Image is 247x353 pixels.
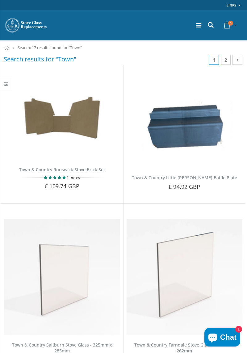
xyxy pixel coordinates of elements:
[4,219,120,335] img: Town & Country Saltburn stove glass
[209,55,219,65] span: 1
[44,175,67,180] span: 5.00 stars
[127,219,243,335] img: Town and Country Farndale Stove Glass
[67,175,80,180] span: 1 review
[203,328,242,348] inbox-online-store-chat: Shopify online store chat
[132,175,237,181] a: Town & Country Little [PERSON_NAME] Baffle Plate
[5,18,48,33] img: Stove Glass Replacement
[4,55,76,63] h3: Search results for "Town"
[196,21,201,29] a: Menu
[222,19,238,31] a: 0
[221,55,231,65] a: 2
[4,80,120,159] img: Godin brick set
[45,182,79,190] span: £ 109.74 GBP
[18,45,82,50] span: Search: 17 results found for "Town"
[169,183,200,190] span: £ 94.92 GBP
[127,80,243,167] img: Town & Country Little Thurlow Baffle Plate
[228,21,233,26] span: 0
[227,1,236,9] a: Links
[19,167,105,172] a: Town & Country Runswick Stove Brick Set
[5,46,9,50] a: Home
